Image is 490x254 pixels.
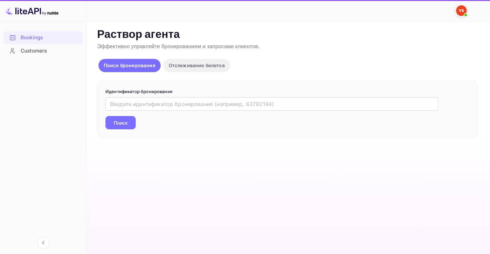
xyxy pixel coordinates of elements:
img: Служба Поддержки Яндекса [456,5,467,16]
div: Customers [21,47,79,55]
ya-tr-span: Раствор агента [97,28,180,42]
input: Введите идентификатор бронирования (например, 63782194) [105,97,438,111]
a: Bookings [4,31,82,44]
ya-tr-span: Отслеживание билетов [169,63,225,68]
button: Поиск [105,116,136,129]
div: Customers [4,45,82,58]
ya-tr-span: Эффективно управляйте бронированием и запросами клиентов. [97,43,259,50]
ya-tr-span: Идентификатор бронирования [105,89,172,94]
div: Bookings [21,34,79,42]
img: Логотип LiteAPI [5,5,59,16]
a: Customers [4,45,82,57]
ya-tr-span: Поиск бронирования [104,63,155,68]
ya-tr-span: Поиск [114,119,128,126]
button: Свернуть навигацию [37,237,49,249]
